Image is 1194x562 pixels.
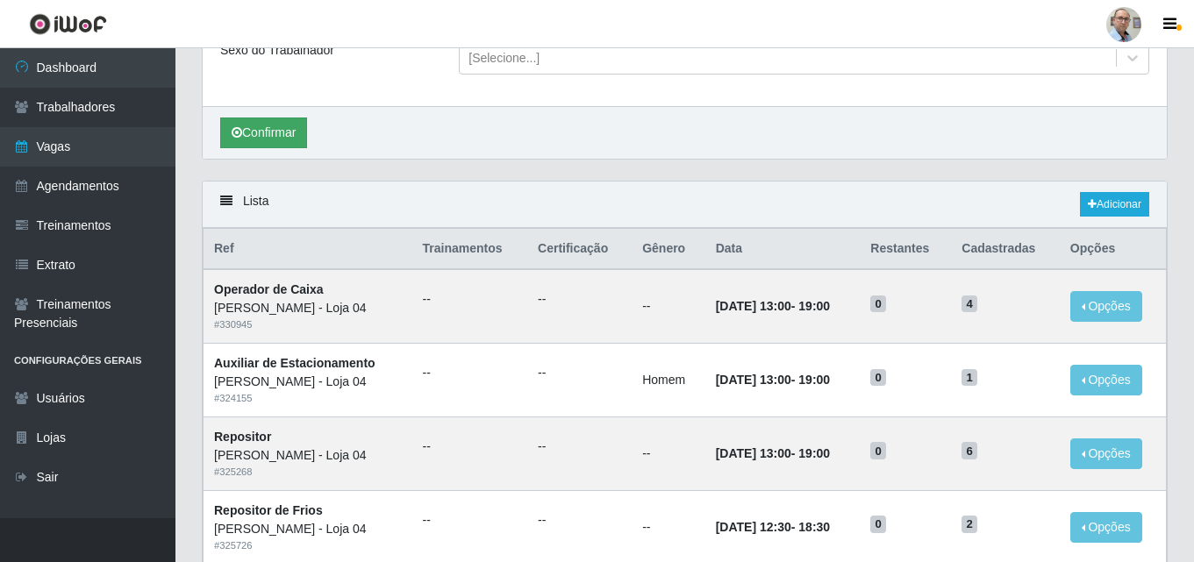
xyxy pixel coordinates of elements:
th: Restantes [860,229,951,270]
button: Opções [1070,365,1142,395]
div: [PERSON_NAME] - Loja 04 [214,299,402,317]
div: # 330945 [214,317,402,332]
span: 0 [870,369,886,387]
div: # 325726 [214,538,402,553]
div: [PERSON_NAME] - Loja 04 [214,373,402,391]
ul: -- [538,438,621,456]
time: [DATE] 13:00 [716,373,791,387]
time: [DATE] 13:00 [716,299,791,313]
td: -- [632,269,705,343]
ul: -- [423,438,518,456]
span: 1 [962,369,977,387]
strong: Operador de Caixa [214,282,324,296]
strong: - [716,373,830,387]
img: CoreUI Logo [29,13,107,35]
th: Cadastradas [951,229,1060,270]
strong: - [716,446,830,460]
td: -- [632,416,705,490]
strong: - [716,520,830,534]
time: 19:00 [798,299,830,313]
div: # 324155 [214,391,402,406]
button: Opções [1070,438,1142,469]
th: Gênero [632,229,705,270]
time: 19:00 [798,446,830,460]
div: [PERSON_NAME] - Loja 04 [214,446,402,465]
strong: Auxiliar de Estacionamento [214,356,375,370]
span: 0 [870,295,886,313]
time: 19:00 [798,373,830,387]
ul: -- [538,511,621,530]
time: 18:30 [798,520,830,534]
time: [DATE] 12:30 [716,520,791,534]
ul: -- [423,511,518,530]
span: 0 [870,442,886,459]
ul: -- [423,364,518,382]
div: Lista [203,181,1167,228]
time: [DATE] 13:00 [716,446,791,460]
strong: - [716,299,830,313]
button: Opções [1070,291,1142,322]
a: Adicionar [1080,192,1149,217]
button: Opções [1070,512,1142,543]
button: Confirmar [220,117,307,148]
strong: Repositor [214,430,271,444]
th: Data [705,229,861,270]
ul: -- [538,290,621,309]
div: # 325268 [214,465,402,480]
div: [Selecione...] [468,49,540,68]
span: 2 [962,516,977,533]
span: 0 [870,516,886,533]
th: Opções [1060,229,1167,270]
span: 4 [962,295,977,313]
span: 6 [962,442,977,459]
ul: -- [538,364,621,382]
th: Certificação [527,229,632,270]
th: Ref [204,229,412,270]
td: Homem [632,344,705,417]
div: [PERSON_NAME] - Loja 04 [214,520,402,538]
label: Sexo do Trabalhador [220,41,334,60]
ul: -- [423,290,518,309]
th: Trainamentos [412,229,528,270]
strong: Repositor de Frios [214,503,323,517]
